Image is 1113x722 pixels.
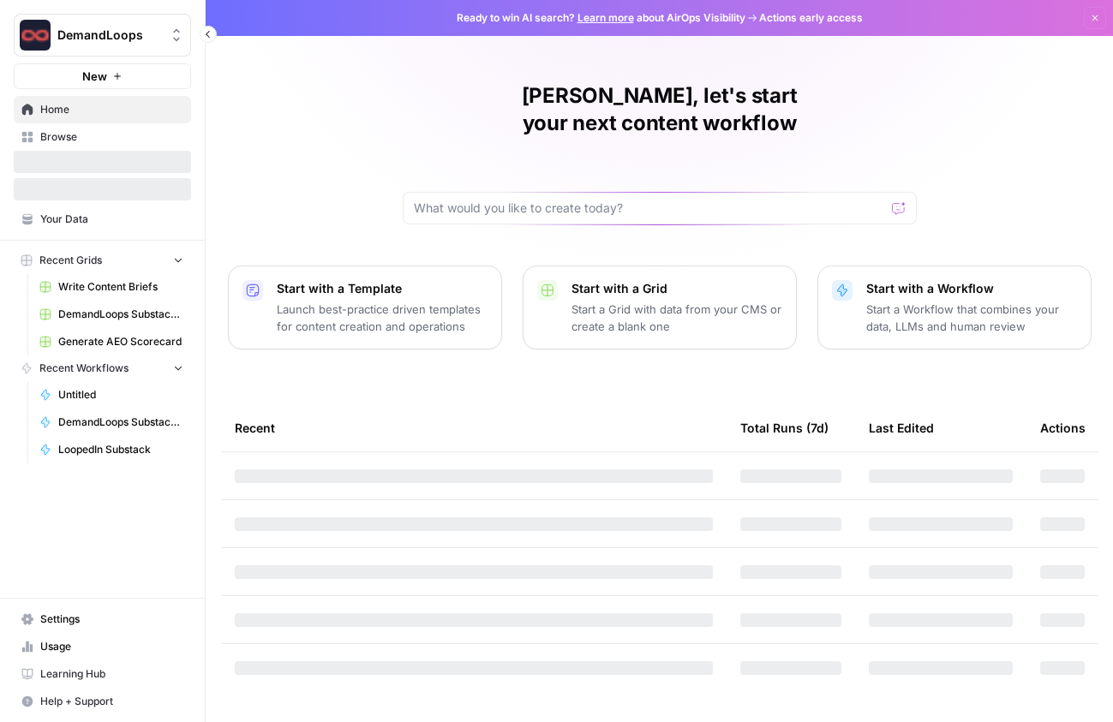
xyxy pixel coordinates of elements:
[39,361,129,376] span: Recent Workflows
[32,409,191,436] a: DemandLoops Substack Workflow
[228,266,502,349] button: Start with a TemplateLaunch best-practice driven templates for content creation and operations
[235,404,713,451] div: Recent
[32,328,191,355] a: Generate AEO Scorecard
[32,301,191,328] a: DemandLoops Substack Workflow Grid (1)
[866,301,1077,335] p: Start a Workflow that combines your data, LLMs and human review
[32,436,191,463] a: LoopedIn Substack
[40,212,183,227] span: Your Data
[414,200,885,217] input: What would you like to create today?
[14,96,191,123] a: Home
[571,280,782,297] p: Start with a Grid
[1040,404,1086,451] div: Actions
[58,279,183,295] span: Write Content Briefs
[40,694,183,709] span: Help + Support
[523,266,797,349] button: Start with a GridStart a Grid with data from your CMS or create a blank one
[14,355,191,381] button: Recent Workflows
[577,11,634,24] a: Learn more
[403,82,917,137] h1: [PERSON_NAME], let's start your next content workflow
[40,129,183,145] span: Browse
[57,27,161,44] span: DemandLoops
[14,248,191,273] button: Recent Grids
[817,266,1092,349] button: Start with a WorkflowStart a Workflow that combines your data, LLMs and human review
[20,20,51,51] img: DemandLoops Logo
[14,660,191,688] a: Learning Hub
[58,415,183,430] span: DemandLoops Substack Workflow
[58,307,183,322] span: DemandLoops Substack Workflow Grid (1)
[14,123,191,151] a: Browse
[277,301,488,335] p: Launch best-practice driven templates for content creation and operations
[14,688,191,715] button: Help + Support
[866,280,1077,297] p: Start with a Workflow
[457,10,745,26] span: Ready to win AI search? about AirOps Visibility
[14,633,191,660] a: Usage
[14,63,191,89] button: New
[58,387,183,403] span: Untitled
[40,102,183,117] span: Home
[58,442,183,457] span: LoopedIn Substack
[32,273,191,301] a: Write Content Briefs
[40,612,183,627] span: Settings
[40,666,183,682] span: Learning Hub
[82,68,107,85] span: New
[759,10,863,26] span: Actions early access
[14,606,191,633] a: Settings
[571,301,782,335] p: Start a Grid with data from your CMS or create a blank one
[40,639,183,654] span: Usage
[740,404,829,451] div: Total Runs (7d)
[869,404,934,451] div: Last Edited
[277,280,488,297] p: Start with a Template
[14,206,191,233] a: Your Data
[14,14,191,57] button: Workspace: DemandLoops
[58,334,183,349] span: Generate AEO Scorecard
[39,253,102,268] span: Recent Grids
[32,381,191,409] a: Untitled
